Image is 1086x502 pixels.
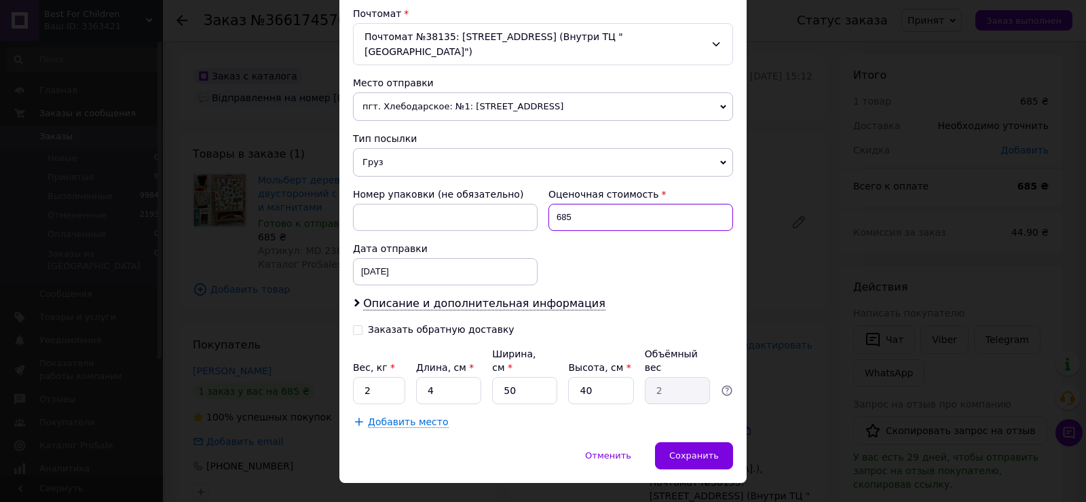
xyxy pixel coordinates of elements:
label: Вес, кг [353,362,395,373]
label: Ширина, см [492,348,536,373]
span: Место отправки [353,77,434,88]
span: Описание и дополнительная информация [363,297,605,310]
div: Объёмный вес [645,347,710,374]
div: Заказать обратную доставку [368,324,514,336]
span: Сохранить [669,450,719,461]
label: Высота, см [568,362,631,373]
span: Груз [353,148,733,177]
span: Добавить место [368,416,449,428]
span: Тип посылки [353,133,417,144]
span: пгт. Хлебодарское: №1: [STREET_ADDRESS] [353,92,733,121]
label: Длина, см [416,362,474,373]
span: Отменить [585,450,631,461]
div: Почтомат [353,7,733,20]
div: Дата отправки [353,242,538,255]
div: Номер упаковки (не обязательно) [353,187,538,201]
div: Почтомат №38135: [STREET_ADDRESS] (Внутри ТЦ "[GEOGRAPHIC_DATA]") [353,23,733,65]
div: Оценочная стоимость [548,187,733,201]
